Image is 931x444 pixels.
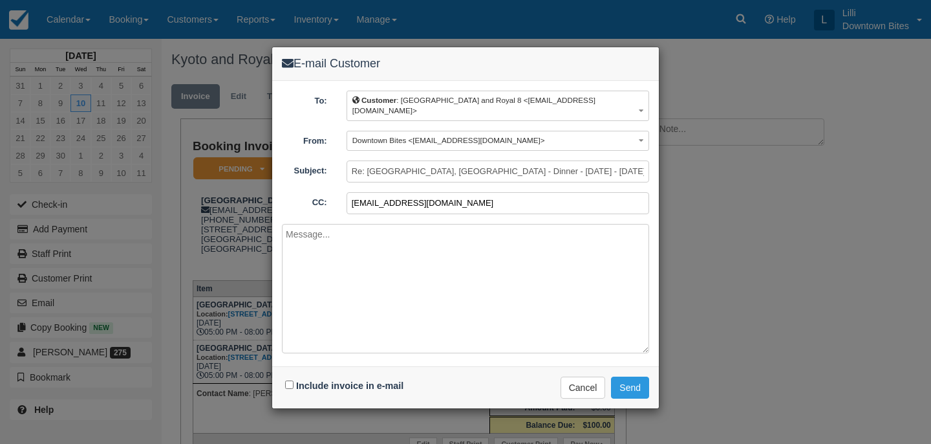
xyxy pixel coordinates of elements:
b: Customer [361,96,396,104]
button: Cancel [561,377,606,399]
button: Customer: [GEOGRAPHIC_DATA] and Royal 8 <[EMAIL_ADDRESS][DOMAIN_NAME]> [347,91,649,121]
h4: E-mail Customer [282,57,649,71]
label: Subject: [272,161,337,177]
label: CC: [272,192,337,209]
span: : [GEOGRAPHIC_DATA] and Royal 8 <[EMAIL_ADDRESS][DOMAIN_NAME]> [352,96,595,115]
label: Include invoice in e-mail [296,381,403,391]
button: Downtown Bites <[EMAIL_ADDRESS][DOMAIN_NAME]> [347,131,649,151]
span: Downtown Bites <[EMAIL_ADDRESS][DOMAIN_NAME]> [352,136,545,144]
button: Send [611,377,649,399]
label: To: [272,91,337,107]
label: From: [272,131,337,148]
